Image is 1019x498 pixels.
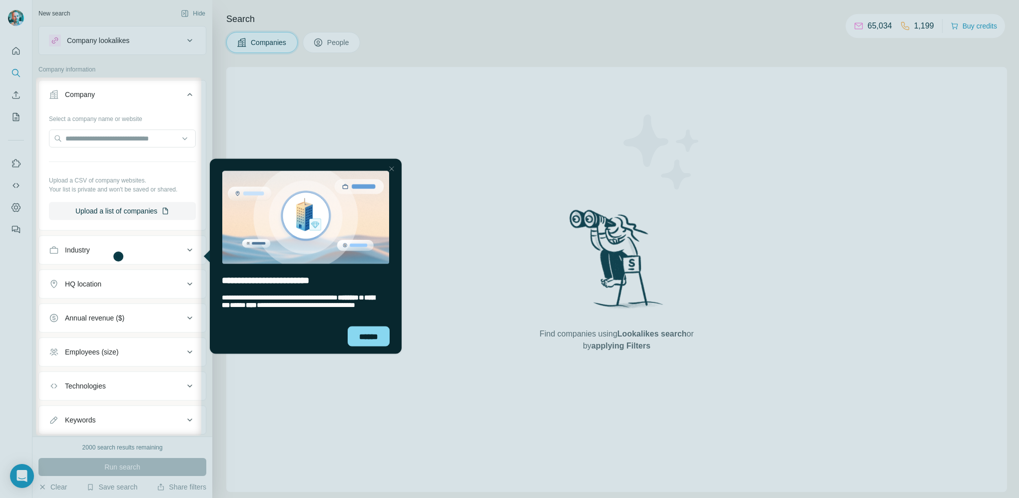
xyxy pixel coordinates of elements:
[39,238,206,262] button: Industry
[39,272,206,296] button: HQ location
[39,408,206,432] button: Keywords
[65,415,95,425] div: Keywords
[49,202,196,220] button: Upload a list of companies
[65,89,95,99] div: Company
[39,340,206,364] button: Employees (size)
[65,279,101,289] div: HQ location
[49,110,196,123] div: Select a company name or website
[65,381,106,391] div: Technologies
[39,374,206,398] button: Technologies
[49,185,196,194] p: Your list is private and won't be saved or shared.
[39,82,206,110] button: Company
[65,245,90,255] div: Industry
[65,313,124,323] div: Annual revenue ($)
[65,347,118,357] div: Employees (size)
[49,176,196,185] p: Upload a CSV of company websites.
[39,306,206,330] button: Annual revenue ($)
[201,157,404,356] iframe: Tooltip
